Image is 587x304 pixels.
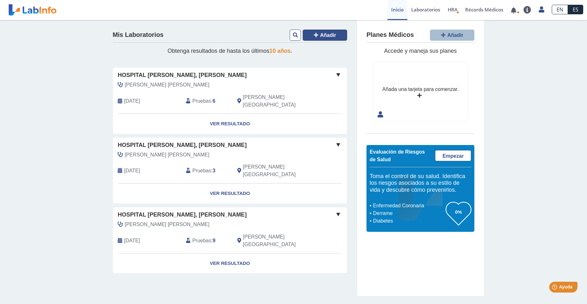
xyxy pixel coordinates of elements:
[371,210,446,217] li: Derrame
[118,141,247,149] span: Hospital [PERSON_NAME], [PERSON_NAME]
[243,163,313,178] span: Ponce, PR
[446,208,471,216] h3: 0%
[370,173,471,194] h5: Toma el control de su salud. Identifica los riesgos asociados a su estilo de vida y descubre cómo...
[113,31,163,39] h4: Mis Laboratorios
[124,237,140,245] span: 2023-12-23
[370,149,425,162] span: Evaluación de Riesgos de Salud
[125,81,209,89] span: Rivera Toledo, Jose
[371,217,446,225] li: Diabetes
[384,48,457,54] span: Accede y maneja sus planes
[113,253,347,273] a: Ver Resultado
[366,31,414,39] h4: Planes Médicos
[320,32,336,38] span: Añadir
[213,238,215,243] b: 9
[435,150,471,161] a: Empezar
[192,97,211,105] span: Pruebas
[192,237,211,245] span: Pruebas
[125,221,209,228] span: Planell Dosal, Carlos
[192,167,211,175] span: Pruebas
[124,97,140,105] span: 2025-09-27
[113,114,347,134] a: Ver Resultado
[371,202,446,210] li: Enfermedad Coronaria
[213,168,215,173] b: 3
[125,151,209,159] span: Godreau Bartolomei, Luis
[181,163,232,178] div: :
[181,233,232,248] div: :
[552,5,568,14] a: EN
[124,167,140,175] span: 2025-07-10
[213,98,215,104] b: 6
[118,71,247,79] span: Hospital [PERSON_NAME], [PERSON_NAME]
[568,5,583,14] a: ES
[118,211,247,219] span: Hospital [PERSON_NAME], [PERSON_NAME]
[531,279,580,297] iframe: Help widget launcher
[168,48,292,54] span: Obtenga resultados de hasta los últimos .
[269,48,291,54] span: 10 años
[430,30,474,41] button: Añadir
[243,93,313,109] span: Ponce, PR
[181,93,232,109] div: :
[382,86,458,93] div: Añada una tarjeta para comenzar.
[243,233,313,248] span: Ponce, PR
[443,153,464,159] span: Empezar
[303,30,347,41] button: Añadir
[113,183,347,204] a: Ver Resultado
[447,32,464,38] span: Añadir
[448,6,458,13] span: HRA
